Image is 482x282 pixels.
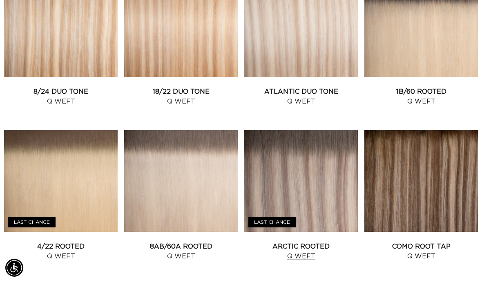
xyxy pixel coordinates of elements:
[244,87,358,106] a: Atlantic Duo Tone Q Weft
[441,243,482,282] iframe: Chat Widget
[364,242,478,261] a: Como Root Tap Q Weft
[364,87,478,106] a: 1B/60 Rooted Q Weft
[124,87,238,106] a: 18/22 Duo Tone Q Weft
[4,242,118,261] a: 4/22 Rooted Q Weft
[124,242,238,261] a: 8AB/60A Rooted Q Weft
[5,259,23,277] div: Accessibility Menu
[4,87,118,106] a: 8/24 Duo Tone Q Weft
[244,242,358,261] a: Arctic Rooted Q Weft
